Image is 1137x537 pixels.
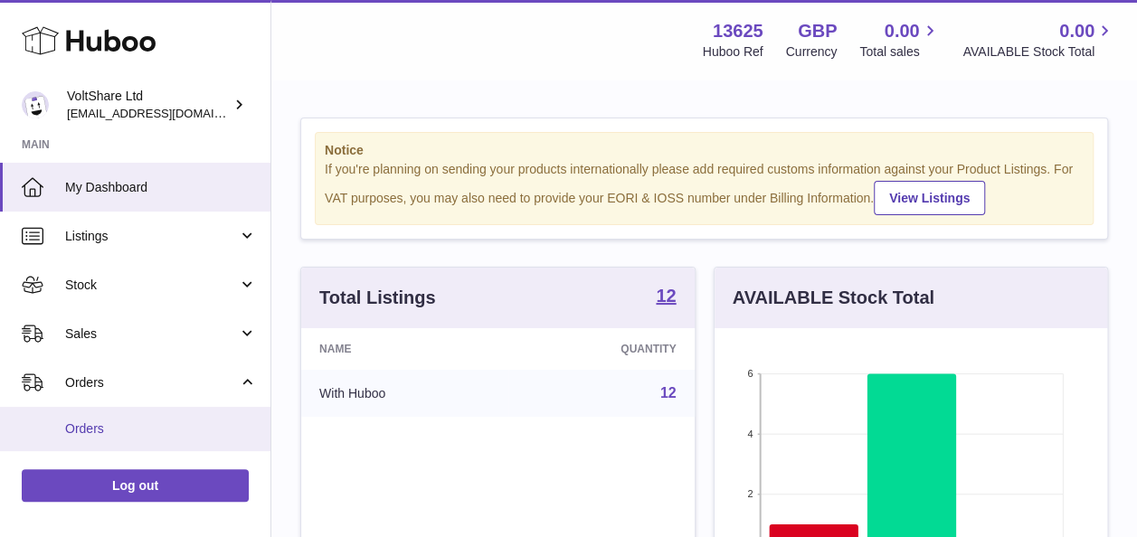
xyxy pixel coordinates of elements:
span: Orders [65,420,257,438]
div: If you're planning on sending your products internationally please add required customs informati... [325,161,1084,215]
a: Log out [22,469,249,502]
a: 12 [656,287,676,308]
text: 4 [747,429,753,439]
div: Currency [786,43,838,61]
h3: Total Listings [319,286,436,310]
text: 6 [747,368,753,379]
span: Orders [65,374,238,391]
th: Quantity [508,328,694,370]
span: 0.00 [1059,19,1094,43]
a: View Listings [874,181,985,215]
a: 0.00 AVAILABLE Stock Total [962,19,1115,61]
span: 0.00 [885,19,920,43]
strong: 12 [656,287,676,305]
div: VoltShare Ltd [67,88,230,122]
a: 12 [660,385,677,400]
text: 2 [747,488,753,499]
span: Stock [65,277,238,294]
span: Sales [65,325,238,343]
a: 0.00 Total sales [859,19,940,61]
strong: 13625 [713,19,763,43]
img: info@voltshare.co.uk [22,91,49,118]
th: Name [301,328,508,370]
span: My Dashboard [65,179,257,196]
strong: GBP [798,19,837,43]
strong: Notice [325,142,1084,159]
span: Listings [65,228,238,245]
span: [EMAIL_ADDRESS][DOMAIN_NAME] [67,106,266,120]
span: Total sales [859,43,940,61]
td: With Huboo [301,370,508,417]
span: AVAILABLE Stock Total [962,43,1115,61]
div: Huboo Ref [703,43,763,61]
h3: AVAILABLE Stock Total [733,286,934,310]
span: Add Manual Order [65,465,257,482]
